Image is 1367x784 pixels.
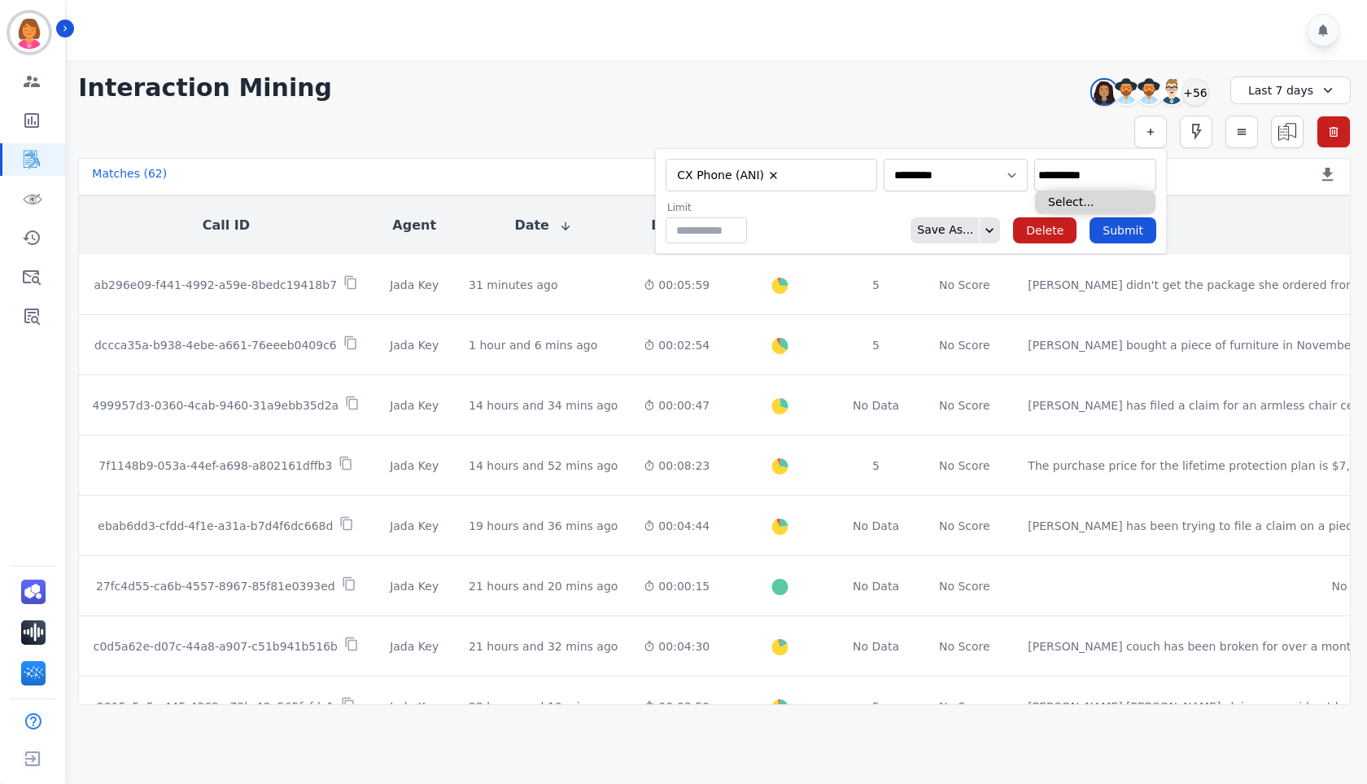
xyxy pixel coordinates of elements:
[939,277,990,293] div: No Score
[851,699,902,715] div: 5
[10,13,49,52] img: Bordered avatar
[386,458,443,474] div: Jada Key
[93,397,339,414] p: 499957d3-0360-4cab-9460-31a9ebb35d2a
[1090,217,1156,243] button: Submit
[851,397,902,414] div: No Data
[644,518,710,534] div: 00:04:44
[386,397,443,414] div: Jada Key
[469,518,618,534] div: 19 hours and 36 mins ago
[203,216,250,235] button: Call ID
[469,397,618,414] div: 14 hours and 34 mins ago
[644,397,710,414] div: 00:00:47
[644,699,710,715] div: 00:03:59
[386,518,443,534] div: Jada Key
[92,165,167,188] div: Matches ( 62 )
[644,578,710,594] div: 00:00:15
[644,638,710,655] div: 00:04:30
[469,337,597,353] div: 1 hour and 6 mins ago
[1013,217,1077,243] button: Delete
[386,277,443,293] div: Jada Key
[469,638,618,655] div: 21 hours and 32 mins ago
[96,578,335,594] p: 27fc4d55-ca6b-4557-8967-85f81e0393ed
[1035,191,1155,214] li: Select...
[939,578,990,594] div: No Score
[644,337,710,353] div: 00:02:54
[386,699,443,715] div: Jada Key
[94,337,337,353] p: dccca35a-b938-4ebe-a661-76eeeb0409c6
[651,216,702,235] button: Length
[392,216,436,235] button: Agent
[1181,78,1209,106] div: +56
[469,277,557,293] div: 31 minutes ago
[851,277,902,293] div: 5
[94,638,338,655] p: c0d5a62e-d07c-44a8-a907-c51b941b516b
[94,277,337,293] p: ab296e09-f441-4992-a59e-8bedc19418b7
[911,217,973,243] div: Save As...
[939,518,990,534] div: No Score
[386,578,443,594] div: Jada Key
[1038,167,1152,184] ul: selected options
[469,699,618,715] div: 22 hours and 10 mins ago
[644,277,710,293] div: 00:05:59
[1230,77,1351,104] div: Last 7 days
[939,638,990,655] div: No Score
[644,458,710,474] div: 00:08:23
[667,201,747,214] label: Limit
[98,518,333,534] p: ebab6dd3-cfdd-4f1e-a31a-b7d4f6dc668d
[672,168,785,183] li: CX Phone (ANI)
[514,216,572,235] button: Date
[939,337,990,353] div: No Score
[469,578,618,594] div: 21 hours and 20 mins ago
[939,397,990,414] div: No Score
[851,337,902,353] div: 5
[469,458,618,474] div: 14 hours and 52 mins ago
[851,638,902,655] div: No Data
[98,458,332,474] p: 7f1148b9-053a-44ef-a698-a802161dffb3
[939,699,990,715] div: No Score
[670,165,867,185] ul: selected options
[939,458,990,474] div: No Score
[386,638,443,655] div: Jada Key
[851,578,902,594] div: No Data
[78,73,332,103] h1: Interaction Mining
[386,337,443,353] div: Jada Key
[851,458,902,474] div: 5
[97,699,334,715] p: 2915c5a5-c445-4369-a72b-48a565fcfdc1
[767,169,780,182] button: Remove CX Phone (ANI)
[851,518,902,534] div: No Data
